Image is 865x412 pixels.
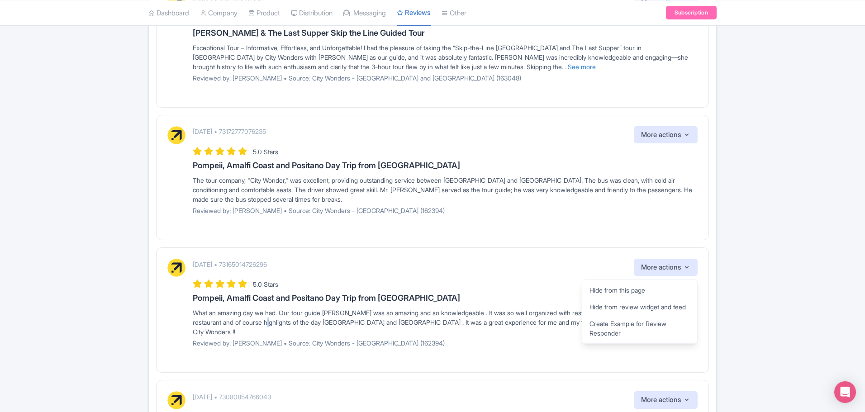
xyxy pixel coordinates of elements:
[193,127,266,136] p: [DATE] • 73172777076235
[167,126,185,144] img: Expedia Logo
[666,6,717,19] a: Subscription
[193,260,267,269] p: [DATE] • 73165014726296
[193,73,698,83] p: Reviewed by: [PERSON_NAME] • Source: City Wonders - [GEOGRAPHIC_DATA] and [GEOGRAPHIC_DATA] (163048)
[193,161,698,170] h3: Pompeii, Amalfi Coast and Positano Day Trip from [GEOGRAPHIC_DATA]
[167,259,185,277] img: Expedia Logo
[634,391,698,409] button: More actions
[248,0,280,25] a: Product
[582,282,697,298] a: Hide from this page
[291,0,333,25] a: Distribution
[253,148,278,156] span: 5.0 Stars
[562,63,596,71] a: ... See more
[200,0,238,25] a: Company
[193,43,698,71] div: Exceptional Tour – Informative, Effortless, and Unforgettable! I had the pleasure of taking the “...
[582,315,697,341] a: Create Example for Review Responder
[834,381,856,403] div: Open Intercom Messenger
[193,308,698,336] div: What an amazing day we had. Our tour guide [PERSON_NAME] was so amazing and so knowledgeable . It...
[193,28,698,38] h3: [PERSON_NAME] & The Last Supper Skip the Line Guided Tour
[343,0,386,25] a: Messaging
[193,338,698,348] p: Reviewed by: [PERSON_NAME] • Source: City Wonders - [GEOGRAPHIC_DATA] (162394)
[582,298,697,315] a: Hide from review widget and feed
[193,392,271,402] p: [DATE] • 73080854766043
[634,126,698,144] button: More actions
[148,0,189,25] a: Dashboard
[167,391,185,409] img: Expedia Logo
[193,175,698,204] div: The tour company, "City Wonder," was excellent, providing outstanding service between [GEOGRAPHIC...
[442,0,466,25] a: Other
[253,280,278,288] span: 5.0 Stars
[193,206,698,215] p: Reviewed by: [PERSON_NAME] • Source: City Wonders - [GEOGRAPHIC_DATA] (162394)
[634,259,698,276] button: More actions
[193,294,698,303] h3: Pompeii, Amalfi Coast and Positano Day Trip from [GEOGRAPHIC_DATA]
